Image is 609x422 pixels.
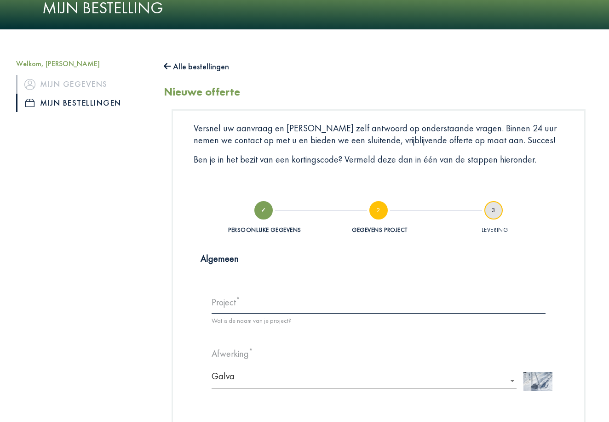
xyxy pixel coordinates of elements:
span: Wat is de naam van je project? [212,316,291,325]
h5: Welkom, [PERSON_NAME] [16,59,150,68]
strong: Algemeen [201,253,239,264]
a: iconMijn gegevens [16,75,150,93]
button: Alle bestellingen [164,59,229,74]
p: Versnel uw aanvraag en [PERSON_NAME] zelf antwoord op onderstaande vragen. Binnen 24 uur nemen we... [194,122,563,146]
div: Levering [439,226,551,234]
div: Persoonlijke gegevens [228,226,301,234]
label: Afwerking [212,348,253,360]
h2: Nieuwe offerte [164,85,240,99]
img: icon [24,79,35,90]
div: Gegevens project [352,226,408,234]
p: Ben je in het bezit van een kortingscode? Vermeld deze dan in één van de stappen hieronder. [194,153,563,165]
a: iconMijn bestellingen [16,94,150,112]
img: Z [523,372,552,391]
img: icon [25,99,34,107]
